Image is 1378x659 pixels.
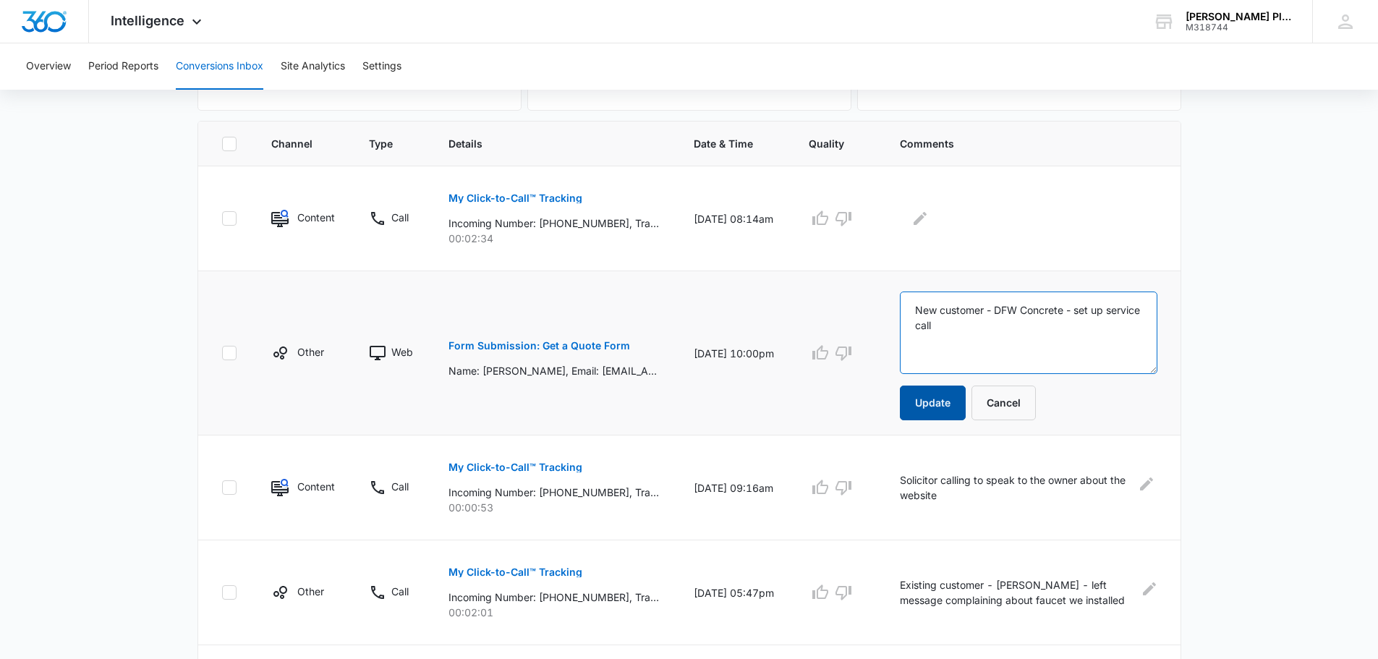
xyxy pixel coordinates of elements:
[271,136,313,151] span: Channel
[900,472,1128,503] p: Solicitor calling to speak to the owner about the website
[971,386,1036,420] button: Cancel
[297,479,334,494] p: Content
[297,584,324,599] p: Other
[1186,11,1291,22] div: account name
[448,363,659,378] p: Name: [PERSON_NAME], Email: [EMAIL_ADDRESS][DOMAIN_NAME], Phone: [PHONE_NUMBER], Address: [STREET...
[448,555,582,590] button: My Click-to-Call™ Tracking
[676,435,791,540] td: [DATE] 09:16am
[448,136,638,151] span: Details
[900,292,1157,374] textarea: New customer - DFW Concrete - set up service call
[391,210,409,225] p: Call
[448,181,582,216] button: My Click-to-Call™ Tracking
[448,590,659,605] p: Incoming Number: [PHONE_NUMBER], Tracking Number: [PHONE_NUMBER], Ring To: [PHONE_NUMBER], Caller...
[676,271,791,435] td: [DATE] 10:00pm
[297,210,334,225] p: Content
[448,500,659,515] p: 00:00:53
[369,136,393,151] span: Type
[909,207,932,230] button: Edit Comments
[448,328,630,363] button: Form Submission: Get a Quote Form
[448,341,630,351] p: Form Submission: Get a Quote Form
[88,43,158,90] button: Period Reports
[694,136,753,151] span: Date & Time
[900,577,1134,608] p: Existing customer - [PERSON_NAME] - left message complaining about faucet we installed
[1142,577,1157,600] button: Edit Comments
[809,136,844,151] span: Quality
[448,605,659,620] p: 00:02:01
[448,462,582,472] p: My Click-to-Call™ Tracking
[26,43,71,90] button: Overview
[676,540,791,645] td: [DATE] 05:47pm
[900,136,1136,151] span: Comments
[297,344,324,360] p: Other
[362,43,401,90] button: Settings
[900,386,966,420] button: Update
[1186,22,1291,33] div: account id
[391,344,413,360] p: Web
[176,43,263,90] button: Conversions Inbox
[448,450,582,485] button: My Click-to-Call™ Tracking
[111,13,184,28] span: Intelligence
[448,231,659,246] p: 00:02:34
[1136,472,1157,496] button: Edit Comments
[281,43,345,90] button: Site Analytics
[676,166,791,271] td: [DATE] 08:14am
[391,479,409,494] p: Call
[391,584,409,599] p: Call
[448,193,582,203] p: My Click-to-Call™ Tracking
[448,216,659,231] p: Incoming Number: [PHONE_NUMBER], Tracking Number: [PHONE_NUMBER], Ring To: [PHONE_NUMBER], Caller...
[448,485,659,500] p: Incoming Number: [PHONE_NUMBER], Tracking Number: [PHONE_NUMBER], Ring To: [PHONE_NUMBER], Caller...
[448,567,582,577] p: My Click-to-Call™ Tracking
